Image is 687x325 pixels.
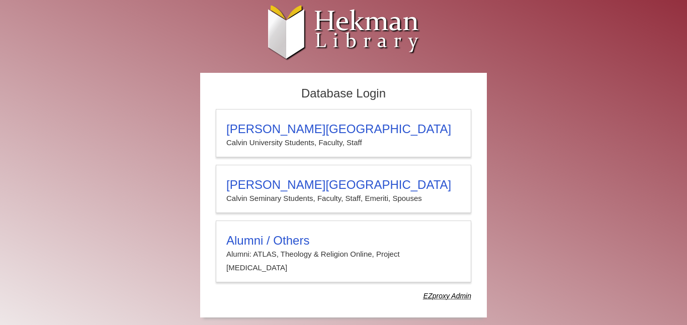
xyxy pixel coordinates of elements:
[226,178,461,192] h3: [PERSON_NAME][GEOGRAPHIC_DATA]
[216,165,471,213] a: [PERSON_NAME][GEOGRAPHIC_DATA]Calvin Seminary Students, Faculty, Staff, Emeriti, Spouses
[226,234,461,274] summary: Alumni / OthersAlumni: ATLAS, Theology & Religion Online, Project [MEDICAL_DATA]
[423,292,471,300] dfn: Use Alumni login
[226,248,461,274] p: Alumni: ATLAS, Theology & Religion Online, Project [MEDICAL_DATA]
[226,136,461,149] p: Calvin University Students, Faculty, Staff
[226,122,461,136] h3: [PERSON_NAME][GEOGRAPHIC_DATA]
[211,83,476,104] h2: Database Login
[226,192,461,205] p: Calvin Seminary Students, Faculty, Staff, Emeriti, Spouses
[216,109,471,157] a: [PERSON_NAME][GEOGRAPHIC_DATA]Calvin University Students, Faculty, Staff
[226,234,461,248] h3: Alumni / Others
